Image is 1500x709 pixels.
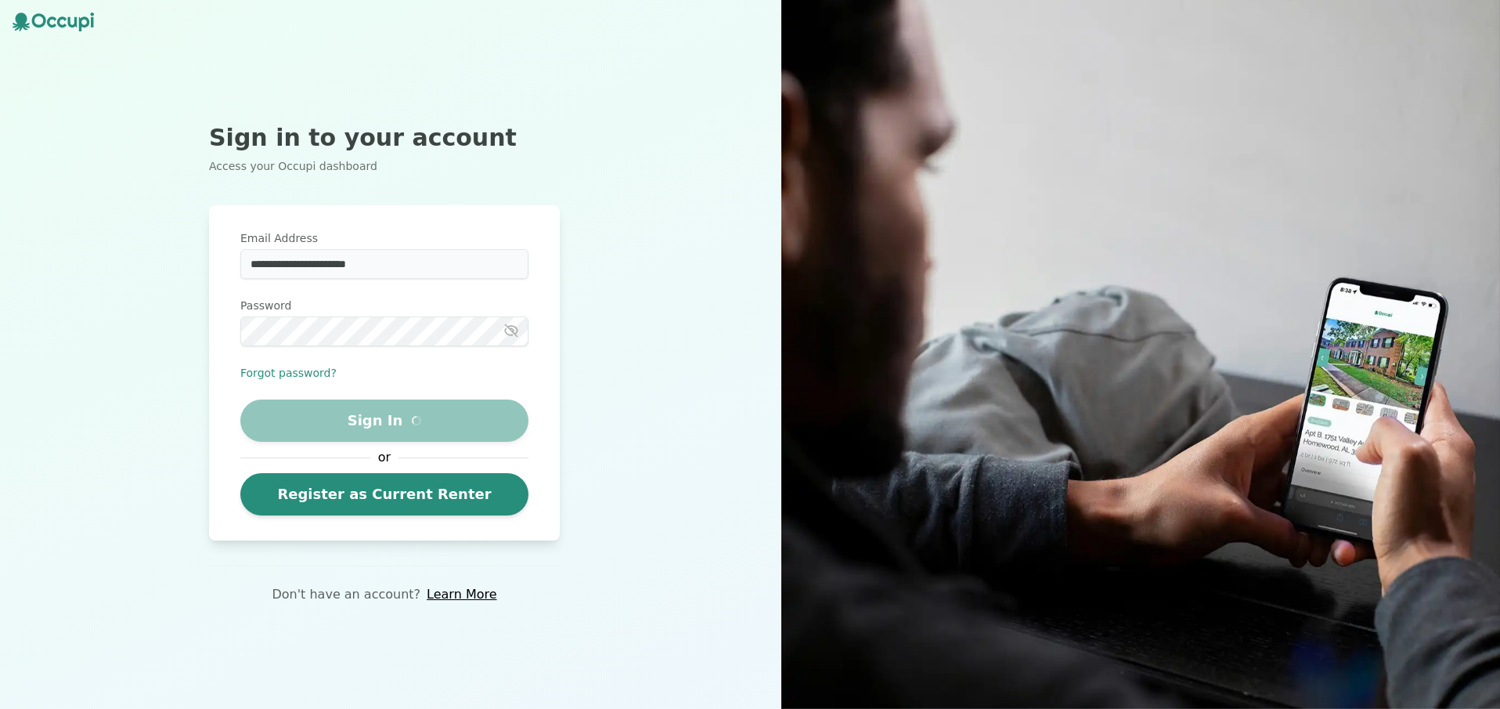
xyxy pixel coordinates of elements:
a: Learn More [427,585,496,604]
p: Don't have an account? [272,585,420,604]
label: Email Address [240,230,528,246]
p: Access your Occupi dashboard [209,158,560,174]
button: Forgot password? [240,365,337,381]
a: Register as Current Renter [240,473,528,515]
label: Password [240,298,528,313]
span: or [370,448,398,467]
h2: Sign in to your account [209,124,560,152]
